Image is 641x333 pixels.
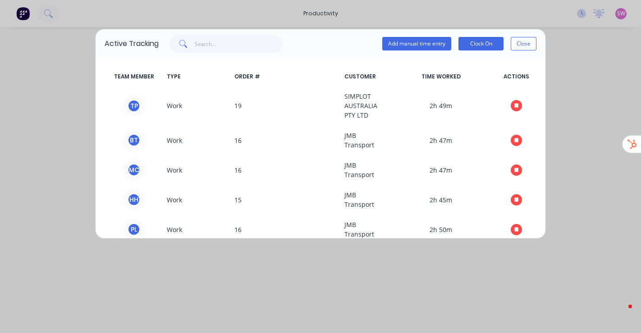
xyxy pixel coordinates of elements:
span: JMB Transport [341,190,386,209]
div: P L [127,223,141,236]
span: Work [163,190,231,209]
span: TYPE [163,73,231,81]
input: Search... [195,35,283,53]
span: TIME WORKED [386,73,496,81]
button: Clock On [458,37,504,50]
span: ORDER # [231,73,341,81]
span: ACTIONS [496,73,536,81]
span: JMB Transport [341,160,386,179]
button: Add manual time entry [382,37,451,50]
span: Work [163,91,231,120]
iframe: Intercom live chat [610,302,632,324]
span: 16 [231,220,341,239]
span: Work [163,160,231,179]
div: H H [127,193,141,206]
span: 19 [231,91,341,120]
span: 2h 47m [386,131,496,150]
span: 2h 50m [386,220,496,239]
div: T P [127,99,141,113]
span: 16 [231,160,341,179]
span: JMB Transport [341,131,386,150]
span: 16 [231,131,341,150]
span: 2h 49m [386,91,496,120]
span: Work [163,131,231,150]
span: 2h 47m [386,160,496,179]
div: M C [127,163,141,177]
span: TEAM MEMBER [105,73,163,81]
span: JMB Transport [341,220,386,239]
button: Close [511,37,536,50]
span: 2h 45m [386,190,496,209]
div: B T [127,133,141,147]
span: CUSTOMER [341,73,386,81]
span: Work [163,220,231,239]
span: SIMPLOT AUSTRALIA PTY LTD [341,91,386,120]
span: 15 [231,190,341,209]
div: Active Tracking [105,38,159,49]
